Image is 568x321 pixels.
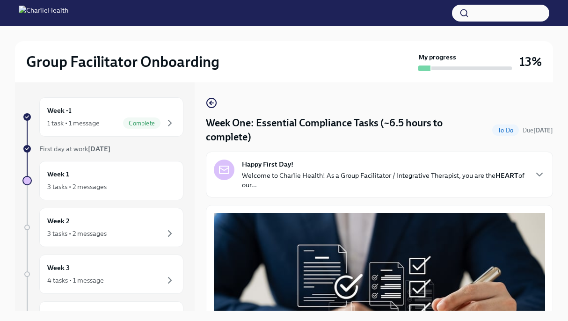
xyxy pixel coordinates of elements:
span: To Do [492,127,519,134]
h6: Week 2 [47,216,70,226]
a: Week -11 task • 1 messageComplete [22,97,183,137]
h6: Week -1 [47,105,72,116]
p: Welcome to Charlie Health! As a Group Facilitator / Integrative Therapist, you are the of our... [242,171,526,190]
strong: HEART [495,171,518,180]
span: Complete [123,120,160,127]
h6: Week 1 [47,169,69,179]
h6: Week 3 [47,263,70,273]
h6: Week 4 [47,309,70,320]
a: Week 13 tasks • 2 messages [22,161,183,200]
a: Week 34 tasks • 1 message [22,255,183,294]
h4: Week One: Essential Compliance Tasks (~6.5 hours to complete) [206,116,488,144]
a: Week 23 tasks • 2 messages [22,208,183,247]
div: 4 tasks • 1 message [47,276,104,285]
div: 3 tasks • 2 messages [47,182,107,191]
strong: My progress [418,52,456,62]
div: 1 task • 1 message [47,118,100,128]
h2: Group Facilitator Onboarding [26,52,219,71]
img: CharlieHealth [19,6,68,21]
span: Due [523,127,553,134]
a: First day at work[DATE] [22,144,183,153]
span: August 25th, 2025 10:00 [523,126,553,135]
div: 3 tasks • 2 messages [47,229,107,238]
strong: Happy First Day! [242,160,293,169]
strong: [DATE] [533,127,553,134]
span: First day at work [39,145,110,153]
strong: [DATE] [88,145,110,153]
h3: 13% [519,53,542,70]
